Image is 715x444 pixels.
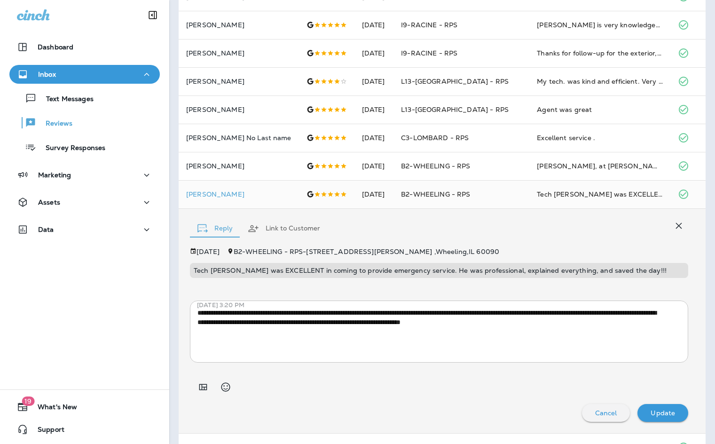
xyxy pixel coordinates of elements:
button: Select an emoji [216,378,235,396]
p: Update [651,409,675,417]
span: I9-RACINE - RPS [401,21,457,29]
p: Dashboard [38,43,73,51]
button: 19What's New [9,397,160,416]
p: [PERSON_NAME] [186,190,291,198]
div: Excellent service . [537,133,663,143]
td: [DATE] [354,180,394,208]
button: Reviews [9,113,160,133]
button: Dashboard [9,38,160,56]
span: C3-LOMBARD - RPS [401,134,469,142]
div: Albert, at Rose Pest Control, has been treating my lawn, garden, and home perimeter for several y... [537,161,663,171]
p: Reviews [36,119,72,128]
p: [PERSON_NAME] [186,21,291,29]
button: Marketing [9,166,160,184]
td: [DATE] [354,11,394,39]
span: B2-WHEELING - RPS [401,162,470,170]
div: Tech Marvin was EXCELLENT in coming to provide emergency service. He was professional, explained ... [537,190,663,199]
div: Agent was great [537,105,663,114]
td: [DATE] [354,124,394,152]
td: [DATE] [354,152,394,180]
button: Collapse Sidebar [140,6,166,24]
button: Support [9,420,160,439]
button: Data [9,220,160,239]
div: My tech. was kind and efficient. Very thourgh. [537,77,663,86]
p: [PERSON_NAME] [186,78,291,85]
p: [PERSON_NAME] [186,106,291,113]
p: Text Messages [37,95,94,104]
p: Cancel [595,409,617,417]
p: [PERSON_NAME] [186,49,291,57]
div: Jim is very knowledgeable, answered my questions and went above what I expected. Thank you, Jim! [537,20,663,30]
span: Support [28,426,64,437]
button: Link to Customer [240,212,328,246]
p: Tech [PERSON_NAME] was EXCELLENT in coming to provide emergency service. He was professional, exp... [194,267,684,274]
span: B2-WHEELING - RPS - [STREET_ADDRESS][PERSON_NAME] , Wheeling , IL 60090 [234,247,499,256]
p: [PERSON_NAME] [186,162,291,170]
button: Cancel [582,404,630,422]
button: Text Messages [9,88,160,108]
p: Survey Responses [36,144,105,153]
td: [DATE] [354,95,394,124]
p: Marketing [38,171,71,179]
button: Reply [190,212,240,246]
p: Data [38,226,54,233]
span: L13-[GEOGRAPHIC_DATA] - RPS [401,105,509,114]
p: Inbox [38,71,56,78]
p: Assets [38,198,60,206]
p: [DATE] 3:20 PM [197,301,695,309]
button: Inbox [9,65,160,84]
span: What's New [28,403,77,414]
button: Update [637,404,688,422]
span: I9-RACINE - RPS [401,49,457,57]
span: L13-[GEOGRAPHIC_DATA] - RPS [401,77,509,86]
span: B2-WHEELING - RPS [401,190,470,198]
td: [DATE] [354,39,394,67]
p: [PERSON_NAME] No Last name [186,134,291,142]
button: Survey Responses [9,137,160,157]
button: Assets [9,193,160,212]
p: [DATE] [196,248,220,255]
div: Click to view Customer Drawer [186,190,291,198]
td: [DATE] [354,67,394,95]
button: Add in a premade template [194,378,212,396]
span: 19 [22,396,34,406]
div: Thanks for follow-up for the exterior, at this point we have had a couple of spiders and that is ... [537,48,663,58]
